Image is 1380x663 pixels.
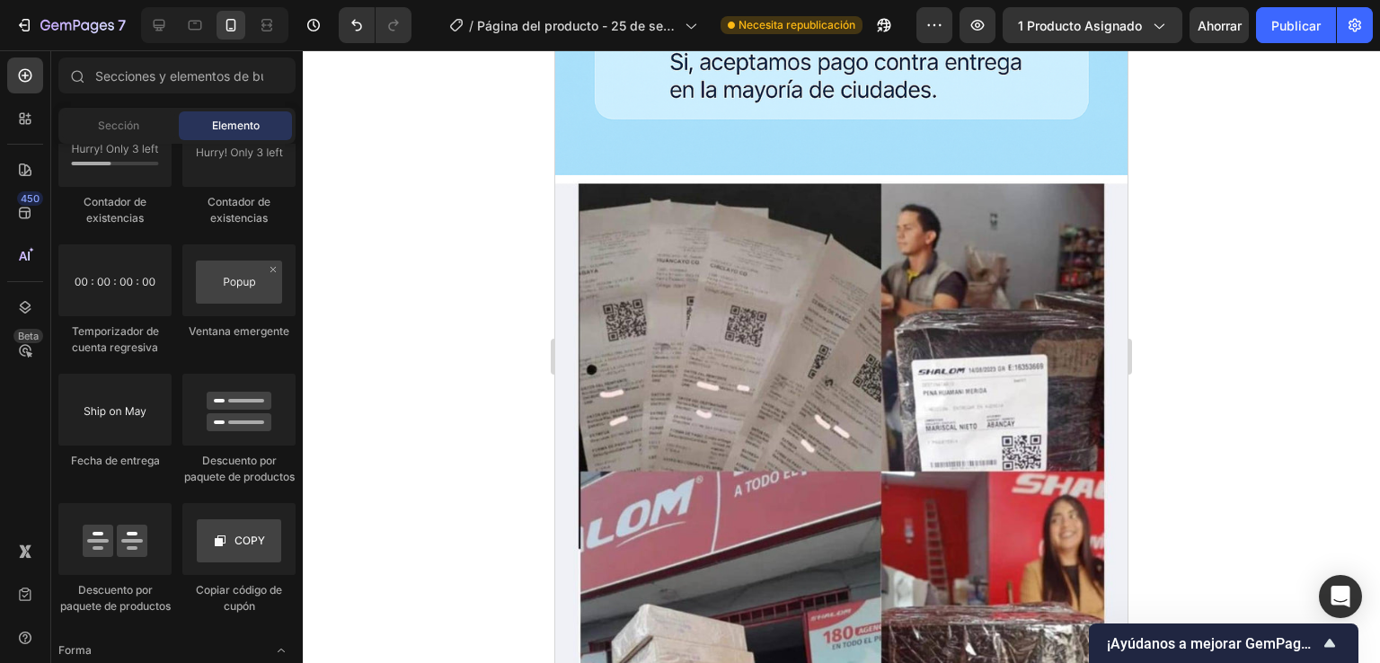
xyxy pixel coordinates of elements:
[60,583,171,613] font: Descuento por paquete de productos
[84,195,146,225] font: Contador de existencias
[477,18,676,52] font: Página del producto - 25 de septiembre, 20:14:30
[184,454,295,483] font: Descuento por paquete de productos
[21,192,40,205] font: 450
[18,330,39,342] font: Beta
[339,7,411,43] div: Deshacer/Rehacer
[1256,7,1336,43] button: Publicar
[7,7,134,43] button: 7
[58,57,296,93] input: Secciones y elementos de búsqueda
[1018,18,1142,33] font: 1 producto asignado
[1107,635,1320,652] font: ¡Ayúdanos a mejorar GemPages!
[1271,18,1321,33] font: Publicar
[1198,18,1242,33] font: Ahorrar
[98,119,139,132] font: Sección
[469,18,473,33] font: /
[555,50,1128,663] iframe: Área de diseño
[1190,7,1249,43] button: Ahorrar
[1107,632,1340,654] button: Mostrar encuesta - ¡Ayúdanos a mejorar GemPages!
[196,583,282,613] font: Copiar código de cupón
[208,195,270,225] font: Contador de existencias
[1003,7,1182,43] button: 1 producto asignado
[58,643,92,657] font: Forma
[72,324,159,354] font: Temporizador de cuenta regresiva
[118,16,126,34] font: 7
[212,119,260,132] font: Elemento
[739,18,855,31] font: Necesita republicación
[1319,575,1362,618] div: Abrir Intercom Messenger
[71,454,160,467] font: Fecha de entrega
[189,324,289,338] font: Ventana emergente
